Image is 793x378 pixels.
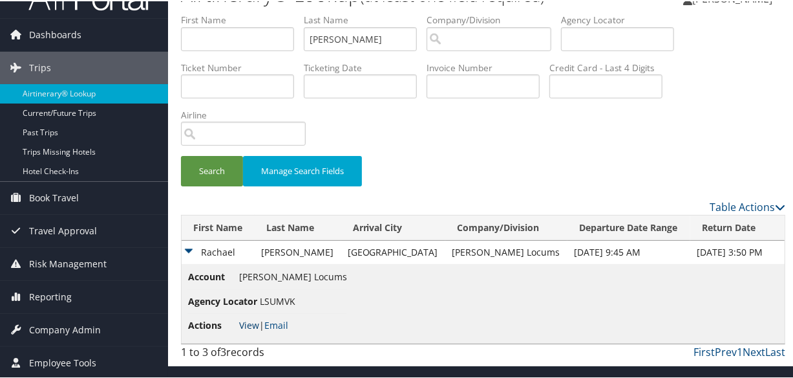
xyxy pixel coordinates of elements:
[243,155,362,185] button: Manage Search Fields
[29,247,107,279] span: Risk Management
[690,239,785,263] td: [DATE] 3:50 PM
[690,214,785,239] th: Return Date: activate to sort column ascending
[188,317,237,331] span: Actions
[182,214,255,239] th: First Name: activate to sort column ascending
[427,60,549,73] label: Invoice Number
[181,343,317,365] div: 1 to 3 of records
[181,60,304,73] label: Ticket Number
[341,239,446,263] td: [GEOGRAPHIC_DATA]
[743,344,765,358] a: Next
[181,107,315,120] label: Airline
[715,344,737,358] a: Prev
[427,12,561,25] label: Company/Division
[304,12,427,25] label: Last Name
[239,269,347,282] span: [PERSON_NAME] Locums
[188,269,237,283] span: Account
[181,12,304,25] label: First Name
[239,318,288,330] span: |
[567,214,690,239] th: Departure Date Range: activate to sort column ascending
[220,344,226,358] span: 3
[549,60,672,73] label: Credit Card - Last 4 Digits
[445,214,567,239] th: Company/Division
[255,239,341,263] td: [PERSON_NAME]
[264,318,288,330] a: Email
[260,294,295,306] span: LSUMVK
[29,280,72,312] span: Reporting
[765,344,785,358] a: Last
[304,60,427,73] label: Ticketing Date
[567,239,690,263] td: [DATE] 9:45 AM
[29,17,81,50] span: Dashboards
[29,346,96,378] span: Employee Tools
[693,344,715,358] a: First
[181,155,243,185] button: Search
[29,50,51,83] span: Trips
[341,214,446,239] th: Arrival City: activate to sort column ascending
[29,214,97,246] span: Travel Approval
[182,239,255,263] td: Rachael
[255,214,341,239] th: Last Name: activate to sort column ascending
[561,12,684,25] label: Agency Locator
[188,293,257,307] span: Agency Locator
[239,318,259,330] a: View
[737,344,743,358] a: 1
[29,181,79,213] span: Book Travel
[29,313,101,345] span: Company Admin
[710,199,785,213] a: Table Actions
[445,239,567,263] td: [PERSON_NAME] Locums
